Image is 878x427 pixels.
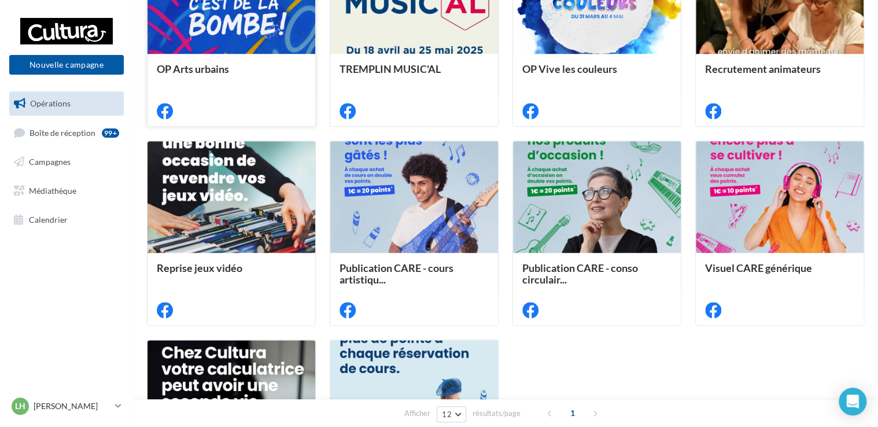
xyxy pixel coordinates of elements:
[705,262,812,274] span: Visuel CARE générique
[7,208,126,232] a: Calendrier
[522,62,617,75] span: OP Vive les couleurs
[15,400,25,412] span: LH
[29,186,76,196] span: Médiathèque
[157,62,229,75] span: OP Arts urbains
[7,120,126,145] a: Boîte de réception99+
[102,128,119,138] div: 99+
[7,150,126,174] a: Campagnes
[7,91,126,116] a: Opérations
[9,395,124,417] a: LH [PERSON_NAME]
[522,262,638,286] span: Publication CARE - conso circulair...
[705,62,821,75] span: Recrutement animateurs
[9,55,124,75] button: Nouvelle campagne
[839,388,866,415] div: Open Intercom Messenger
[7,179,126,203] a: Médiathèque
[437,406,466,422] button: 12
[404,408,430,419] span: Afficher
[340,262,453,286] span: Publication CARE - cours artistiqu...
[29,127,95,137] span: Boîte de réception
[340,62,441,75] span: TREMPLIN MUSIC'AL
[30,98,71,108] span: Opérations
[442,410,452,419] span: 12
[157,262,242,274] span: Reprise jeux vidéo
[29,157,71,167] span: Campagnes
[473,408,521,419] span: résultats/page
[29,214,68,224] span: Calendrier
[563,404,582,422] span: 1
[34,400,110,412] p: [PERSON_NAME]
